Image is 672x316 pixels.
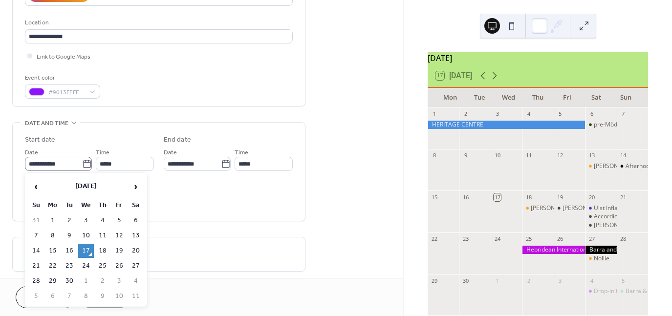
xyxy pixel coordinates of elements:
div: Drop-in for Coffee [585,287,616,295]
td: 22 [45,259,61,273]
th: Su [28,198,44,212]
div: 6 [588,110,595,118]
span: › [129,177,143,196]
div: pre-Mòd cèilidh [594,121,636,129]
td: 17 [78,244,94,258]
div: 24 [494,235,501,243]
div: 21 [620,193,627,201]
div: 5 [620,277,627,284]
div: 7 [620,110,627,118]
td: 4 [95,213,110,228]
span: Time [235,147,248,158]
div: Nollie [585,254,616,263]
span: Date and time [25,118,68,128]
div: Sandy Brechin Band [554,204,585,212]
div: 5 [557,110,564,118]
div: 4 [525,110,532,118]
div: Tue [465,88,494,107]
div: 10 [494,152,501,159]
div: Uist Inflatables [594,204,634,212]
div: Mon [435,88,465,107]
td: 10 [111,289,127,303]
td: 9 [95,289,110,303]
div: 3 [557,277,564,284]
div: 1 [494,277,501,284]
div: 14 [620,152,627,159]
div: 15 [431,193,438,201]
div: 30 [462,277,469,284]
td: 2 [95,274,110,288]
div: 3 [494,110,501,118]
div: 9 [462,152,469,159]
td: 5 [111,213,127,228]
th: Tu [62,198,77,212]
span: #9013FEFF [48,87,85,98]
div: Afternoon Coffee and Bingo [617,162,648,170]
div: 8 [431,152,438,159]
div: [PERSON_NAME] [594,162,640,170]
div: 1 [431,110,438,118]
div: Barra & Vatersay Triathlon [617,287,648,295]
div: 25 [525,235,532,243]
td: 1 [78,274,94,288]
td: 14 [28,244,44,258]
span: Date [25,147,38,158]
div: Fri [552,88,582,107]
div: [PERSON_NAME] [531,204,577,212]
th: We [78,198,94,212]
th: Th [95,198,110,212]
div: Barra and Vatersay Mod [585,246,616,254]
div: End date [164,135,191,145]
div: Start date [25,135,55,145]
div: Event color [25,73,98,83]
td: 3 [111,274,127,288]
span: Time [96,147,109,158]
td: 21 [28,259,44,273]
span: Link to Google Maps [37,52,90,62]
div: 17 [494,193,501,201]
td: 28 [28,274,44,288]
div: Sun [611,88,640,107]
td: 19 [111,244,127,258]
div: 28 [620,235,627,243]
div: Dylan [585,162,616,170]
th: Fr [111,198,127,212]
td: 31 [28,213,44,228]
td: 7 [62,289,77,303]
th: Sa [128,198,144,212]
td: 16 [62,244,77,258]
td: 20 [128,244,144,258]
div: 13 [588,152,595,159]
td: 26 [111,259,127,273]
div: 2 [525,277,532,284]
div: Thu [523,88,553,107]
td: 11 [95,229,110,243]
button: Cancel [16,286,76,308]
span: Date [164,147,177,158]
div: 4 [588,277,595,284]
div: Sandy Brechin Band [585,221,616,230]
div: Nollie [594,254,609,263]
td: 5 [28,289,44,303]
td: 11 [128,289,144,303]
div: Wed [494,88,523,107]
td: 8 [45,229,61,243]
td: 6 [45,289,61,303]
div: 12 [557,152,564,159]
div: Hebridean International Film Festival [522,246,585,254]
div: 19 [557,193,564,201]
td: 18 [95,244,110,258]
span: ‹ [29,177,43,196]
td: 10 [78,229,94,243]
td: 8 [78,289,94,303]
div: 16 [462,193,469,201]
td: 12 [111,229,127,243]
div: 11 [525,152,532,159]
div: Sat [582,88,611,107]
div: 27 [588,235,595,243]
div: [PERSON_NAME] Band [563,204,624,212]
th: Mo [45,198,61,212]
div: HERITAGE CENTRE [428,121,585,129]
div: 22 [431,235,438,243]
